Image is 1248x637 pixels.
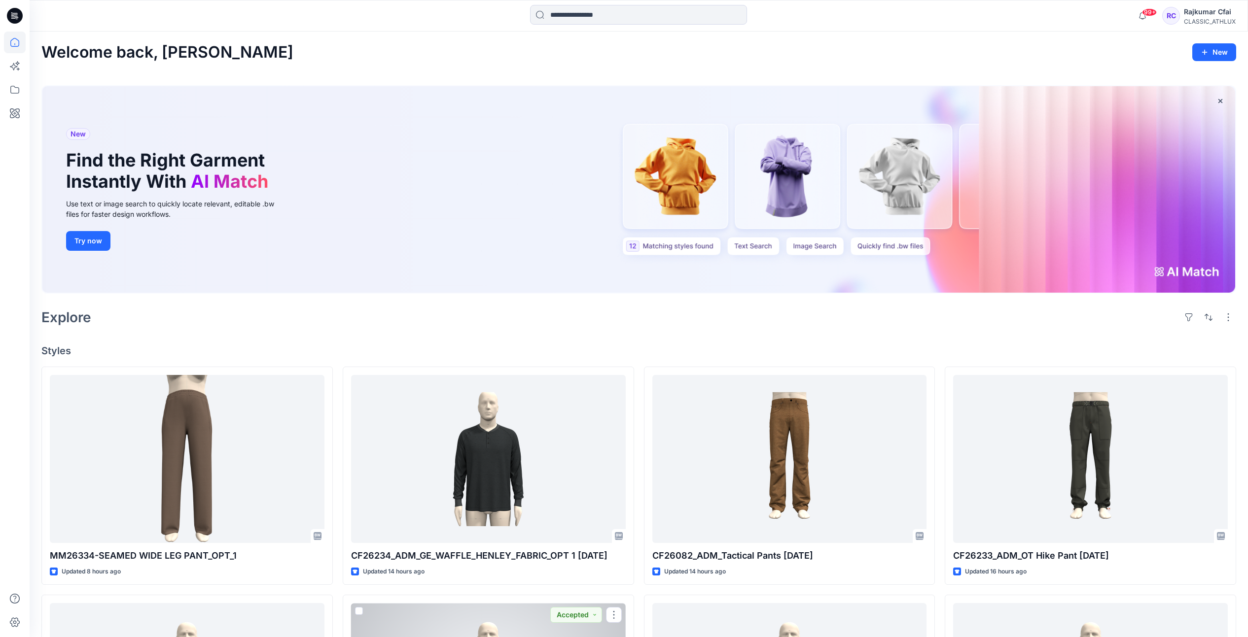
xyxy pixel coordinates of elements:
[351,375,626,543] a: CF26234_ADM_GE_WAFFLE_HENLEY_FABRIC_OPT 1 10OCT25
[351,549,626,563] p: CF26234_ADM_GE_WAFFLE_HENLEY_FABRIC_OPT 1 [DATE]
[62,567,121,577] p: Updated 8 hours ago
[965,567,1027,577] p: Updated 16 hours ago
[71,128,86,140] span: New
[652,549,927,563] p: CF26082_ADM_Tactical Pants [DATE]
[66,199,288,219] div: Use text or image search to quickly locate relevant, editable .bw files for faster design workflows.
[1192,43,1236,61] button: New
[41,309,91,325] h2: Explore
[1162,7,1180,25] div: RC
[1184,6,1236,18] div: Rajkumar Cfai
[953,375,1228,543] a: CF26233_ADM_OT Hike Pant 10OCT25
[66,231,110,251] button: Try now
[664,567,726,577] p: Updated 14 hours ago
[1142,8,1157,16] span: 99+
[363,567,425,577] p: Updated 14 hours ago
[66,150,273,192] h1: Find the Right Garment Instantly With
[50,549,324,563] p: MM26334-SEAMED WIDE LEG PANT_OPT_1
[652,375,927,543] a: CF26082_ADM_Tactical Pants 10OCT25
[41,345,1236,357] h4: Styles
[50,375,324,543] a: MM26334-SEAMED WIDE LEG PANT_OPT_1
[191,170,268,192] span: AI Match
[41,43,293,62] h2: Welcome back, [PERSON_NAME]
[953,549,1228,563] p: CF26233_ADM_OT Hike Pant [DATE]
[1184,18,1236,25] div: CLASSIC_ATHLUX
